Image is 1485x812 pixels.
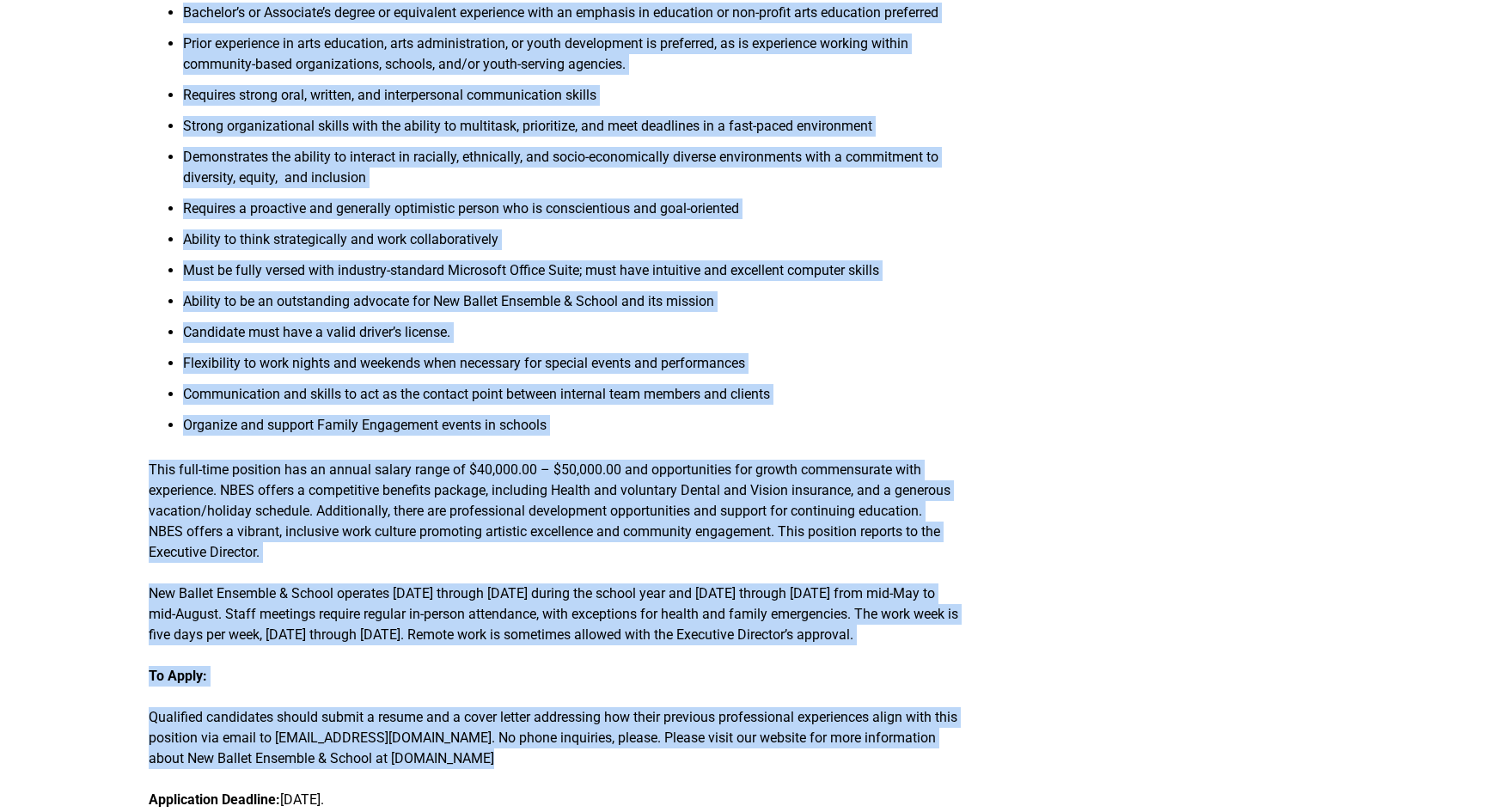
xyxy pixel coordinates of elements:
[183,85,959,116] li: Requires strong oral, written, and interpersonal communication skills
[183,34,959,85] li: Prior experience in arts education, arts administration, or youth development is preferred, as is...
[149,790,959,810] p: [DATE].
[183,322,959,353] li: Candidate must have a valid driver’s license.
[149,791,280,808] strong: Application Deadline:
[149,668,207,684] strong: To Apply:
[183,3,959,34] li: Bachelor’s or Associate’s degree or equivalent experience with an emphasis in education or non-pr...
[183,198,959,229] li: Requires a proactive and generally optimistic person who is conscientious and goal-oriented
[149,583,959,645] p: New Ballet Ensemble & School operates [DATE] through [DATE] during the school year and [DATE] thr...
[149,707,959,769] p: Qualified candidates should submit a resume and a cover letter addressing how their previous prof...
[183,353,959,384] li: Flexibility to work nights and weekends when necessary for special events and performances
[183,260,959,291] li: Must be fully versed with industry-standard Microsoft Office Suite; must have intuitive and excel...
[183,147,959,198] li: Demonstrates the ability to interact in racially, ethnically, and socio-economically diverse envi...
[183,384,959,415] li: Communication and skills to act as the contact point between internal team members and clients
[183,415,959,446] li: Organize and support Family Engagement events in schools
[183,116,959,147] li: Strong organizational skills with the ability to multitask, prioritize, and meet deadlines in a f...
[183,229,959,260] li: Ability to think strategically and work collaboratively
[149,460,959,563] p: This full-time position has an annual salary range of $40,000.00 – $50,000.00 and opportunities f...
[183,291,959,322] li: Ability to be an outstanding advocate for New Ballet Ensemble & School and its mission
